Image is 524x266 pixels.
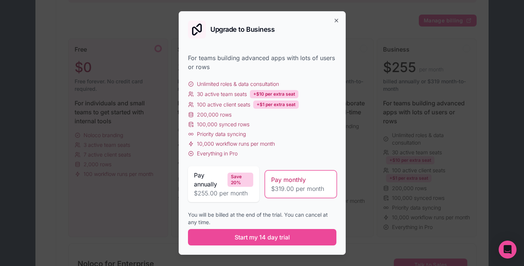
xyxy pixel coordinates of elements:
[197,80,279,88] span: Unlimited roles & data consultation
[188,53,336,71] div: For teams building advanced apps with lots of users or rows
[197,150,238,157] span: Everything in Pro
[228,173,253,187] div: Save 20%
[271,175,306,184] span: Pay monthly
[250,90,298,98] div: +$10 per extra seat
[194,171,225,189] span: Pay annually
[197,101,250,108] span: 100 active client seats
[271,184,330,193] span: $319.00 per month
[210,26,274,33] h2: Upgrade to Business
[188,211,336,226] div: You will be billed at the end of the trial. You can cancel at any time.
[197,121,250,128] span: 100,000 synced rows
[253,100,299,109] div: +$1 per extra seat
[197,90,247,98] span: 30 active team seats
[188,229,336,245] button: Start my 14 day trial
[194,189,253,198] span: $255.00 per month
[235,233,290,242] span: Start my 14 day trial
[197,130,246,138] span: Priority data syncing
[197,111,232,118] span: 200,000 rows
[197,140,275,148] span: 10,000 workflow runs per month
